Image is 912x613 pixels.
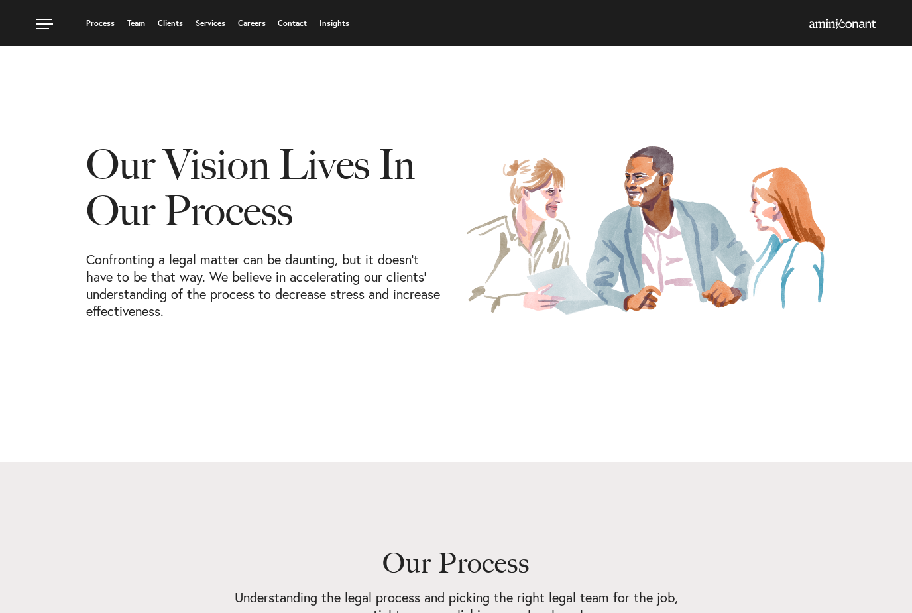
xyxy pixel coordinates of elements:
img: Our Process [466,145,826,316]
h1: Our Vision Lives In Our Process [86,142,446,251]
p: Confronting a legal matter can be daunting, but it doesn’t have to be that way. We believe in acc... [86,251,446,320]
a: Careers [238,19,266,27]
a: Home [809,19,876,30]
a: Team [127,19,145,27]
a: Services [196,19,225,27]
a: Insights [319,19,349,27]
a: Clients [158,19,183,27]
a: Process [86,19,115,27]
a: Contact [278,19,307,27]
img: Amini & Conant [809,19,876,29]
